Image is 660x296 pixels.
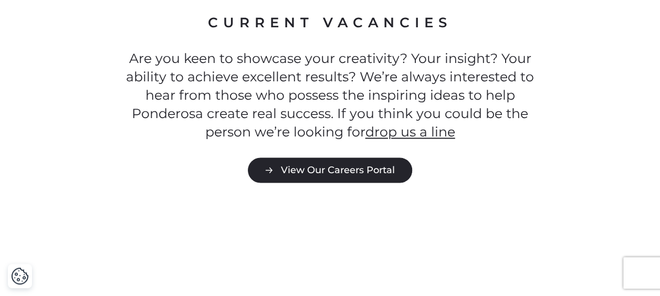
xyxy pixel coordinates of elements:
[11,267,29,285] button: Cookie Settings
[118,14,542,33] h2: Current Vacancies
[365,124,455,140] a: drop us a line
[11,267,29,285] img: Revisit consent button
[248,157,412,182] a: View Our Careers Portal
[118,49,542,141] p: Are you keen to showcase your creativity? Your insight? Your ability to achieve excellent results...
